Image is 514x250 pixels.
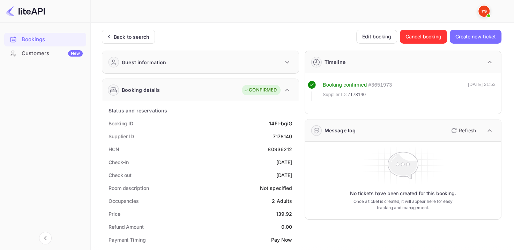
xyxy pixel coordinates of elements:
[269,120,292,127] div: 14Fl-bgiG
[468,81,496,101] div: [DATE] 21:53
[325,58,345,66] div: Timeline
[450,30,501,44] button: Create new ticket
[68,50,83,57] div: New
[122,59,166,66] div: Guest information
[281,223,292,230] div: 0.00
[271,236,292,243] div: Pay Now
[109,236,146,243] div: Payment Timing
[109,223,144,230] div: Refund Amount
[109,146,119,153] div: HCN
[6,6,45,17] img: LiteAPI logo
[109,159,129,166] div: Check-in
[325,127,356,134] div: Message log
[122,86,160,94] div: Booking details
[276,171,292,179] div: [DATE]
[22,50,83,58] div: Customers
[109,133,134,140] div: Supplier ID
[350,190,456,197] p: No tickets have been created for this booking.
[4,33,86,46] a: Bookings
[350,198,455,211] p: Once a ticket is created, it will appear here for easy tracking and management.
[114,33,149,41] div: Back to search
[273,133,292,140] div: 7178140
[244,87,277,94] div: CONFIRMED
[109,197,139,205] div: Occupancies
[348,91,366,98] span: 7178140
[39,232,52,244] button: Collapse navigation
[276,210,292,218] div: 139.92
[276,159,292,166] div: [DATE]
[109,107,167,114] div: Status and reservations
[478,6,490,17] img: Yandex Support
[4,47,86,60] a: CustomersNew
[447,125,479,136] button: Refresh
[109,171,132,179] div: Check out
[459,127,476,134] p: Refresh
[109,120,133,127] div: Booking ID
[109,210,120,218] div: Price
[368,81,392,89] div: # 3651973
[400,30,447,44] button: Cancel booking
[323,81,367,89] div: Booking confirmed
[22,36,83,44] div: Bookings
[323,91,347,98] span: Supplier ID:
[268,146,292,153] div: 80936212
[272,197,292,205] div: 2 Adults
[109,184,149,192] div: Room description
[260,184,292,192] div: Not specified
[356,30,397,44] button: Edit booking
